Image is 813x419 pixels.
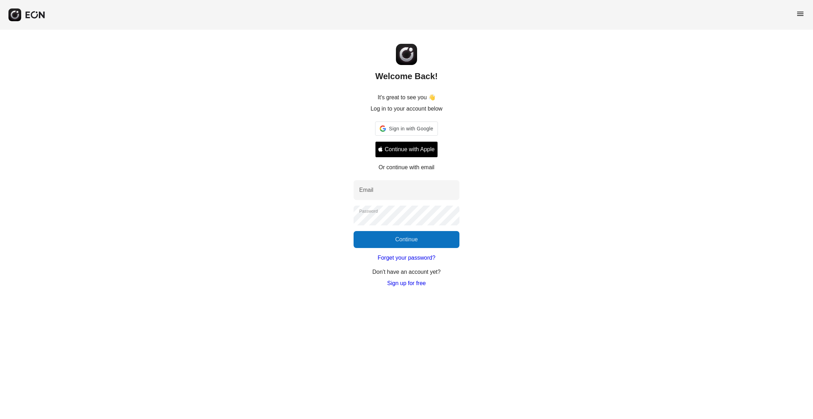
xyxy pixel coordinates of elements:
[378,254,435,262] a: Forget your password?
[387,279,426,288] a: Sign up for free
[375,122,438,136] div: Sign in with Google
[359,186,373,194] label: Email
[375,141,438,158] button: Signin with apple ID
[371,105,442,113] p: Log in to your account below
[796,10,805,18] span: menu
[372,268,440,276] p: Don't have an account yet?
[389,124,433,133] span: Sign in with Google
[354,231,459,248] button: Continue
[378,93,435,102] p: It's great to see you 👋
[359,208,378,214] label: Password
[379,163,434,172] p: Or continue with email
[375,71,438,82] h2: Welcome Back!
